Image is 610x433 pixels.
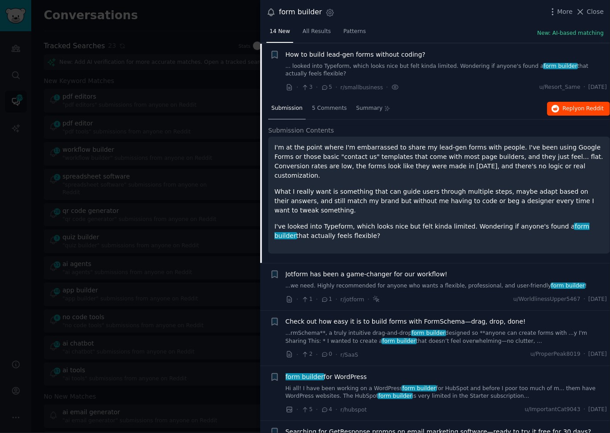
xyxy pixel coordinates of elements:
[576,7,604,17] button: Close
[402,385,437,391] span: form builder
[584,406,585,414] span: ·
[301,406,312,414] span: 5
[589,83,607,92] span: [DATE]
[321,406,332,414] span: 4
[274,222,604,241] p: I've looked into Typeform, which looks nice but felt kinda limited. Wondering if anyone's found a...
[321,296,332,304] span: 1
[340,407,367,413] span: r/hubspot
[286,282,607,290] a: ...we need. Highly recommended for anyone who wants a flexible, professional, and user-friendlyfo...
[340,352,358,358] span: r/SaaS
[271,104,303,112] span: Submission
[286,62,607,78] a: ... looked into Typeform, which looks nice but felt kinda limited. Wondering if anyone's found af...
[303,28,331,36] span: All Results
[589,296,607,304] span: [DATE]
[548,7,573,17] button: More
[285,373,324,380] span: form builder
[378,393,413,399] span: form builder
[316,405,318,414] span: ·
[279,7,322,18] div: form builder
[316,295,318,304] span: ·
[537,29,604,37] button: New: AI-based matching
[301,350,312,358] span: 2
[296,405,298,414] span: ·
[296,295,298,304] span: ·
[336,350,337,359] span: ·
[301,83,312,92] span: 3
[551,283,586,289] span: form builder
[312,104,347,112] span: 5 Comments
[336,295,337,304] span: ·
[266,25,293,43] a: 14 New
[286,329,607,345] a: ...rmSchema**, a truly intuitive drag-and-dropform builderdesigned so **anyone can create forms w...
[578,105,604,112] span: on Reddit
[336,405,337,414] span: ·
[340,25,369,43] a: Patterns
[268,126,334,135] span: Submission Contents
[584,83,585,92] span: ·
[296,350,298,359] span: ·
[587,7,604,17] span: Close
[514,296,581,304] span: u/WorldlinessUpper5467
[589,350,607,358] span: [DATE]
[340,84,383,91] span: r/smallbusiness
[274,187,604,215] p: What I really want is something that can guide users through multiple steps, maybe adapt based on...
[274,143,604,180] p: I'm at the point where I'm embarrassed to share my lead-gen forms with people. I've been using Go...
[543,63,578,69] span: form builder
[367,295,369,304] span: ·
[525,406,581,414] span: u/ImportantCat9043
[296,83,298,92] span: ·
[539,83,581,92] span: u/Resort_Same
[336,83,337,92] span: ·
[386,83,388,92] span: ·
[299,25,334,43] a: All Results
[563,105,604,113] span: Reply
[557,7,573,17] span: More
[340,296,364,303] span: r/jotform
[316,83,318,92] span: ·
[411,330,446,336] span: form builder
[316,350,318,359] span: ·
[286,50,426,59] a: How to build lead-gen forms without coding?
[382,338,417,344] span: form builder
[584,350,585,358] span: ·
[321,83,332,92] span: 5
[286,372,367,382] span: for WordPress
[547,102,610,116] button: Replyon Reddit
[286,317,526,326] a: Check out how easy it is to build forms with FormSchema—drag, drop, done!
[531,350,581,358] span: u/ProperPeak8019
[321,350,332,358] span: 0
[589,406,607,414] span: [DATE]
[286,372,367,382] a: form builderfor WordPress
[584,296,585,304] span: ·
[356,104,382,112] span: Summary
[301,296,312,304] span: 1
[286,270,448,279] a: Jotform has been a game-changer for our workflow!
[344,28,366,36] span: Patterns
[270,28,290,36] span: 14 New
[286,385,607,400] a: Hi all! I have been working on a WordPressform builderfor HubSpot and before I poor too much of m...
